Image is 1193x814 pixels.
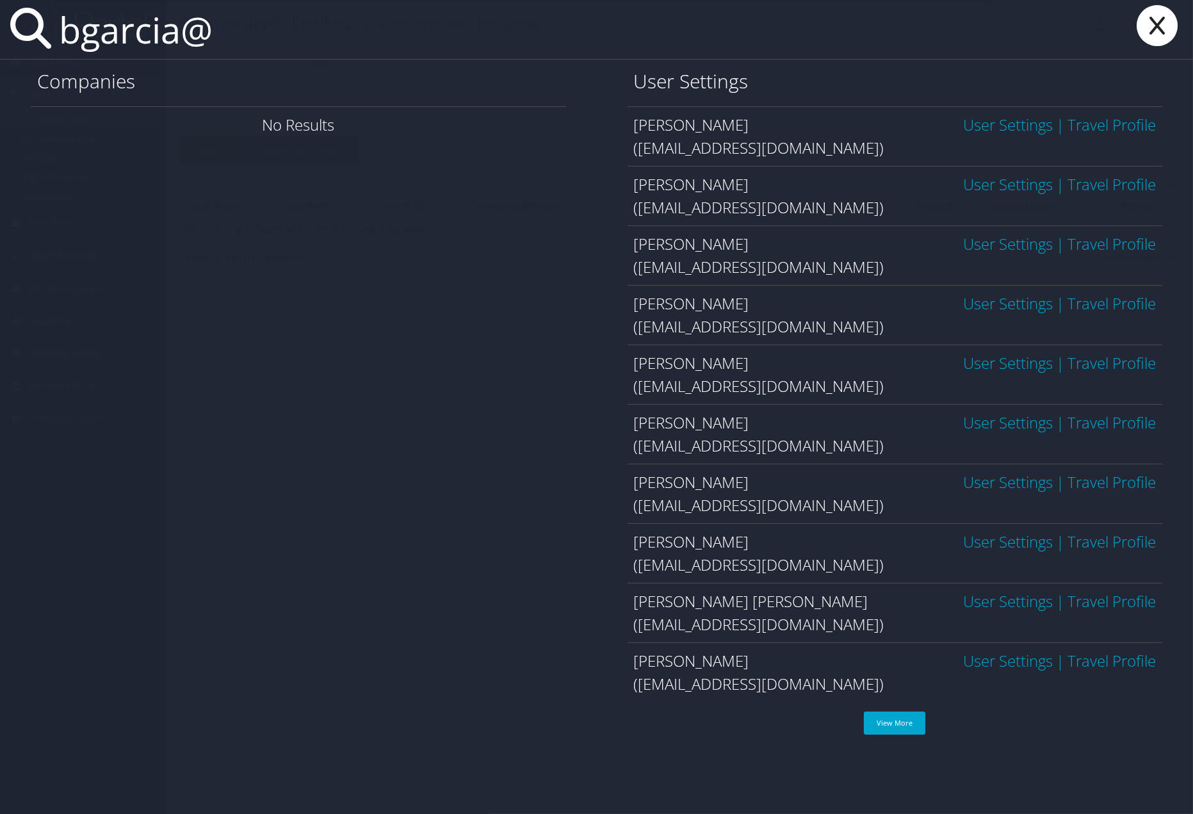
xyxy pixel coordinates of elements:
a: View OBT Profile [1067,590,1156,612]
a: View OBT Profile [1067,174,1156,195]
span: [PERSON_NAME] [634,174,749,195]
a: View OBT Profile [1067,293,1156,314]
span: | [1053,650,1067,671]
a: View OBT Profile [1067,471,1156,492]
div: ([EMAIL_ADDRESS][DOMAIN_NAME]) [634,494,1156,517]
div: ([EMAIL_ADDRESS][DOMAIN_NAME]) [634,553,1156,576]
div: No Results [31,106,566,143]
span: | [1053,531,1067,552]
span: | [1053,590,1067,612]
span: [PERSON_NAME] [634,293,749,314]
span: [PERSON_NAME] [634,412,749,433]
div: ([EMAIL_ADDRESS][DOMAIN_NAME]) [634,136,1156,159]
a: User Settings [963,114,1053,135]
div: ([EMAIL_ADDRESS][DOMAIN_NAME]) [634,196,1156,219]
a: User Settings [963,352,1053,373]
a: User Settings [963,471,1053,492]
span: [PERSON_NAME] [PERSON_NAME] [634,590,868,612]
a: User Settings [963,531,1053,552]
a: View OBT Profile [1067,114,1156,135]
a: User Settings [963,412,1053,433]
span: | [1053,352,1067,373]
a: View OBT Profile [1067,233,1156,254]
span: | [1053,471,1067,492]
span: | [1053,114,1067,135]
a: View OBT Profile [1067,412,1156,433]
h1: User Settings [634,68,1156,95]
span: [PERSON_NAME] [634,471,749,492]
a: User Settings [963,174,1053,195]
span: [PERSON_NAME] [634,531,749,552]
a: User Settings [963,650,1053,671]
span: | [1053,174,1067,195]
span: | [1053,412,1067,433]
span: [PERSON_NAME] [634,233,749,254]
span: | [1053,293,1067,314]
h1: Companies [37,68,560,95]
div: ([EMAIL_ADDRESS][DOMAIN_NAME]) [634,434,1156,457]
a: View OBT Profile [1067,352,1156,373]
a: User Settings [963,233,1053,254]
span: [PERSON_NAME] [634,650,749,671]
a: User Settings [963,293,1053,314]
div: ([EMAIL_ADDRESS][DOMAIN_NAME]) [634,672,1156,696]
a: View OBT Profile [1067,650,1156,671]
span: [PERSON_NAME] [634,352,749,373]
span: | [1053,233,1067,254]
div: ([EMAIL_ADDRESS][DOMAIN_NAME]) [634,375,1156,398]
a: User Settings [963,590,1053,612]
span: [PERSON_NAME] [634,114,749,135]
div: ([EMAIL_ADDRESS][DOMAIN_NAME]) [634,613,1156,636]
a: View OBT Profile [1067,531,1156,552]
a: View More [864,712,925,735]
div: ([EMAIL_ADDRESS][DOMAIN_NAME]) [634,315,1156,338]
div: ([EMAIL_ADDRESS][DOMAIN_NAME]) [634,256,1156,279]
